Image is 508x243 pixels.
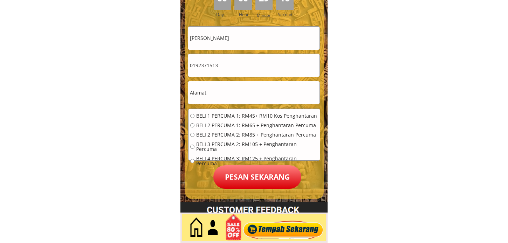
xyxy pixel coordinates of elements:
span: BELI 2 PERCUMA 1: RM65 + Penghantaran Percuma [196,123,318,128]
input: Nama [188,27,320,49]
span: BELI 3 PERCUMA 2: RM105 + Penghantaran Percuma [196,142,318,152]
h3: Day [216,11,234,18]
span: BELI 1 PERCUMA 1: RM45+ RM10 Kos Penghantaran [196,113,318,118]
span: BELI 4 PERCUMA 3: RM125 + Penghantaran Percuma [196,156,318,166]
input: Alamat [188,81,320,104]
h3: Second [278,11,295,18]
span: BELI 2 PERCUMA 2: RM85 + Penghantaran Percuma [196,132,318,137]
h3: Hour [239,11,254,18]
p: Pesan sekarang [213,165,301,189]
h3: Minute [257,12,272,19]
input: Telefon [188,54,320,77]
